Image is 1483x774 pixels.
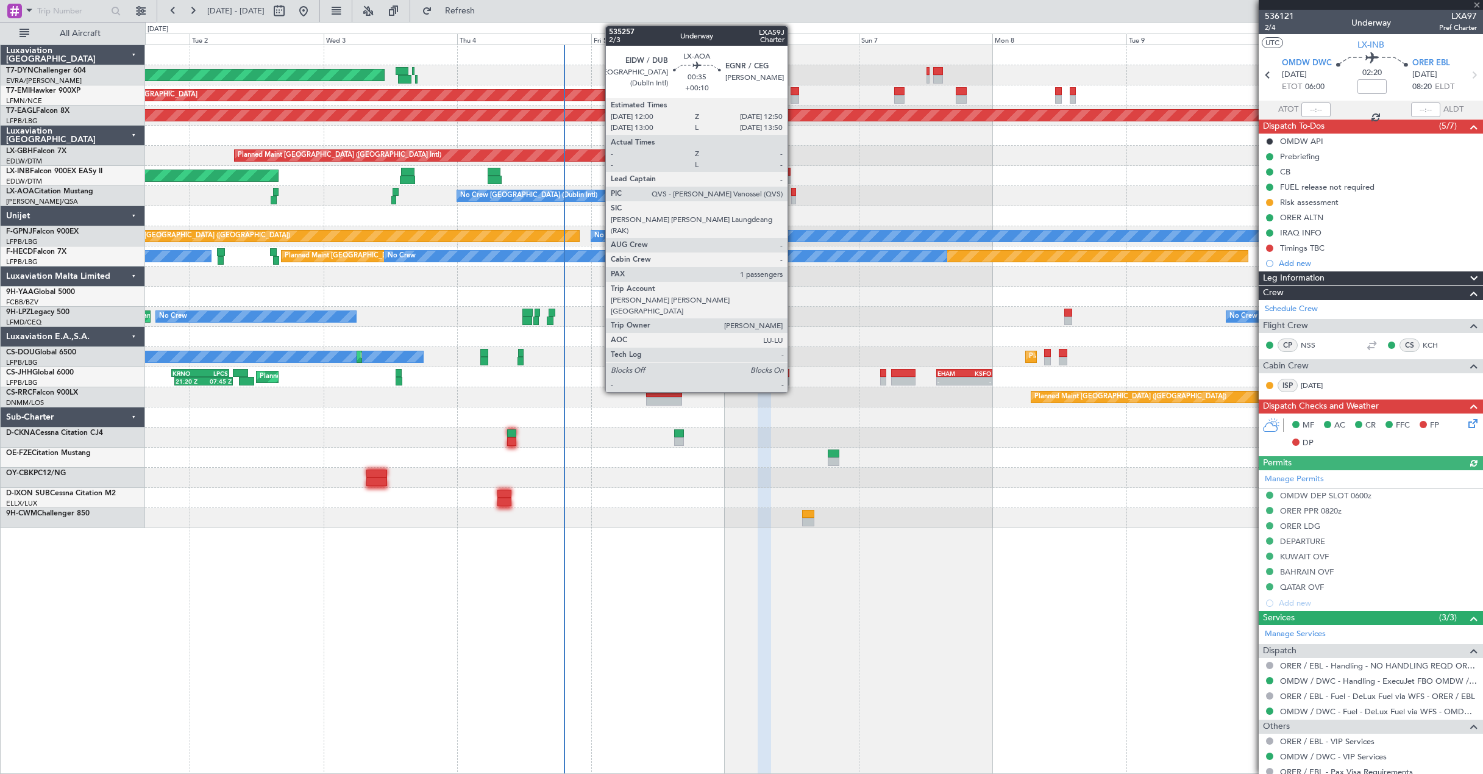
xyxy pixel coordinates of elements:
[6,168,30,175] span: LX-INB
[1303,437,1314,450] span: DP
[591,34,725,45] div: Fri 5
[6,318,41,327] a: LFMD/CEQ
[260,368,452,386] div: Planned Maint [GEOGRAPHIC_DATA] ([GEOGRAPHIC_DATA])
[1280,182,1375,192] div: FUEL release not required
[6,490,50,497] span: D-IXON SUB
[1265,628,1326,640] a: Manage Services
[1399,339,1420,352] div: CS
[6,116,38,126] a: LFPB/LBG
[457,34,591,45] div: Thu 4
[6,76,82,85] a: EVRA/[PERSON_NAME]
[1265,10,1294,23] span: 536121
[1265,23,1294,33] span: 2/4
[1412,81,1432,93] span: 08:20
[1301,340,1328,351] a: NSS
[6,510,90,517] a: 9H-CWMChallenger 850
[1362,67,1382,79] span: 02:20
[176,378,204,385] div: 21:20 Z
[6,309,30,316] span: 9H-LPZ
[32,29,129,38] span: All Aircraft
[1278,379,1298,392] div: ISP
[1280,676,1477,686] a: OMDW / DWC - Handling - ExecuJet FBO OMDW / DWC
[6,96,42,106] a: LFMN/NCE
[435,7,486,15] span: Refresh
[201,370,228,377] div: LPCS
[6,257,38,267] a: LFPB/LBG
[1229,307,1257,326] div: No Crew
[859,34,992,45] div: Sun 7
[1305,81,1325,93] span: 06:00
[6,87,30,95] span: T7-EMI
[1282,69,1307,81] span: [DATE]
[6,248,33,256] span: F-HECD
[1029,348,1221,366] div: Planned Maint [GEOGRAPHIC_DATA] ([GEOGRAPHIC_DATA])
[6,177,42,186] a: EDLW/DTM
[6,389,32,396] span: CS-RRC
[1351,16,1391,29] div: Underway
[285,247,477,265] div: Planned Maint [GEOGRAPHIC_DATA] ([GEOGRAPHIC_DATA])
[1263,286,1284,300] span: Crew
[207,5,265,16] span: [DATE] - [DATE]
[964,370,991,377] div: KSFO
[6,168,102,175] a: LX-INBFalcon 900EX EASy II
[6,499,37,508] a: ELLX/LUX
[6,107,69,115] a: T7-EAGLFalcon 8X
[1412,69,1437,81] span: [DATE]
[1439,23,1477,33] span: Pref Charter
[937,370,964,377] div: EHAM
[1263,720,1290,734] span: Others
[1280,197,1339,207] div: Risk assessment
[6,67,34,74] span: T7-DYN
[6,490,116,497] a: D-IXON SUBCessna Citation M2
[1280,243,1325,253] div: Timings TBC
[1263,400,1379,414] span: Dispatch Checks and Weather
[6,349,35,356] span: CS-DOU
[6,349,76,356] a: CS-DOUGlobal 6500
[6,369,74,376] a: CS-JHHGlobal 6000
[1280,212,1323,223] div: ORER ALTN
[460,187,597,205] div: No Crew [GEOGRAPHIC_DATA] (Dublin Intl)
[1263,120,1325,134] span: Dispatch To-Dos
[1430,420,1439,432] span: FP
[1263,644,1296,658] span: Dispatch
[1280,228,1321,238] div: IRAQ INFO
[6,470,34,477] span: OY-CBK
[6,197,78,206] a: [PERSON_NAME]/QSA
[172,370,200,377] div: KRNO
[6,510,37,517] span: 9H-CWM
[1280,151,1320,162] div: Prebriefing
[6,148,66,155] a: LX-GBHFalcon 7X
[1126,34,1260,45] div: Tue 9
[1301,380,1328,391] a: [DATE]
[6,248,66,256] a: F-HECDFalcon 7X
[6,470,66,477] a: OY-CBKPC12/NG
[1280,136,1323,146] div: OMDW API
[159,307,187,326] div: No Crew
[1279,258,1477,268] div: Add new
[6,148,33,155] span: LX-GBH
[6,237,38,246] a: LFPB/LBG
[1280,167,1290,177] div: CB
[1280,661,1477,671] a: ORER / EBL - Handling - NO HANDLING REQD ORER/EBL
[6,378,38,387] a: LFPB/LBG
[6,288,75,296] a: 9H-YAAGlobal 5000
[1263,271,1325,285] span: Leg Information
[360,348,552,366] div: Planned Maint [GEOGRAPHIC_DATA] ([GEOGRAPHIC_DATA])
[6,298,38,307] a: FCBB/BZV
[98,227,290,245] div: Planned Maint [GEOGRAPHIC_DATA] ([GEOGRAPHIC_DATA])
[1280,691,1475,701] a: ORER / EBL - Fuel - DeLux Fuel via WFS - ORER / EBL
[1034,388,1226,406] div: Planned Maint [GEOGRAPHIC_DATA] ([GEOGRAPHIC_DATA])
[238,146,441,165] div: Planned Maint [GEOGRAPHIC_DATA] ([GEOGRAPHIC_DATA] Intl)
[6,87,80,95] a: T7-EMIHawker 900XP
[1278,339,1298,352] div: CP
[388,247,416,265] div: No Crew
[416,1,489,21] button: Refresh
[1263,359,1309,373] span: Cabin Crew
[324,34,457,45] div: Wed 3
[1265,303,1318,315] a: Schedule Crew
[1439,611,1457,624] span: (3/3)
[1439,120,1457,132] span: (5/7)
[6,309,69,316] a: 9H-LPZLegacy 500
[148,24,168,35] div: [DATE]
[1282,57,1332,70] span: OMDW DWC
